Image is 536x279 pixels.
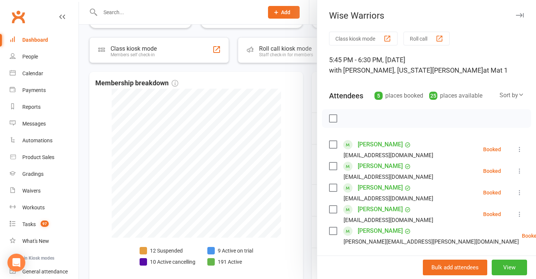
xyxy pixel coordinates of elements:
[10,115,79,132] a: Messages
[483,168,501,174] div: Booked
[344,194,433,203] div: [EMAIL_ADDRESS][DOMAIN_NAME]
[483,147,501,152] div: Booked
[22,87,46,93] div: Payments
[10,99,79,115] a: Reports
[374,91,423,101] div: places booked
[41,221,49,227] span: 97
[22,205,45,210] div: Workouts
[403,32,450,45] button: Roll call
[358,182,403,194] a: [PERSON_NAME]
[7,254,25,272] div: Open Intercom Messenger
[22,154,54,160] div: Product Sales
[374,92,383,100] div: 5
[22,54,38,60] div: People
[358,225,403,237] a: [PERSON_NAME]
[423,260,487,275] button: Bulk add attendees
[10,216,79,233] a: Tasks 97
[358,160,403,172] a: [PERSON_NAME]
[10,149,79,166] a: Product Sales
[22,104,41,110] div: Reports
[22,137,52,143] div: Automations
[317,10,536,21] div: Wise Warriors
[329,55,524,76] div: 5:45 PM - 6:30 PM, [DATE]
[344,150,433,160] div: [EMAIL_ADDRESS][DOMAIN_NAME]
[22,221,36,227] div: Tasks
[358,203,403,215] a: [PERSON_NAME]
[344,215,433,225] div: [EMAIL_ADDRESS][DOMAIN_NAME]
[483,190,501,195] div: Booked
[429,91,482,101] div: places available
[344,237,519,247] div: [PERSON_NAME][EMAIL_ADDRESS][PERSON_NAME][DOMAIN_NAME]
[10,183,79,199] a: Waivers
[10,199,79,216] a: Workouts
[500,91,524,100] div: Sort by
[10,32,79,48] a: Dashboard
[483,66,508,74] span: at Mat 1
[429,92,437,100] div: 25
[22,121,46,127] div: Messages
[22,238,49,244] div: What's New
[358,139,403,150] a: [PERSON_NAME]
[483,212,501,217] div: Booked
[9,7,28,26] a: Clubworx
[492,260,527,275] button: View
[344,172,433,182] div: [EMAIL_ADDRESS][DOMAIN_NAME]
[22,70,43,76] div: Calendar
[329,66,483,74] span: with [PERSON_NAME], [US_STATE][PERSON_NAME]
[329,91,363,101] div: Attendees
[10,166,79,183] a: Gradings
[22,188,41,194] div: Waivers
[22,37,48,43] div: Dashboard
[10,65,79,82] a: Calendar
[22,269,68,275] div: General attendance
[22,171,44,177] div: Gradings
[10,132,79,149] a: Automations
[10,48,79,65] a: People
[329,32,398,45] button: Class kiosk mode
[10,233,79,250] a: What's New
[10,82,79,99] a: Payments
